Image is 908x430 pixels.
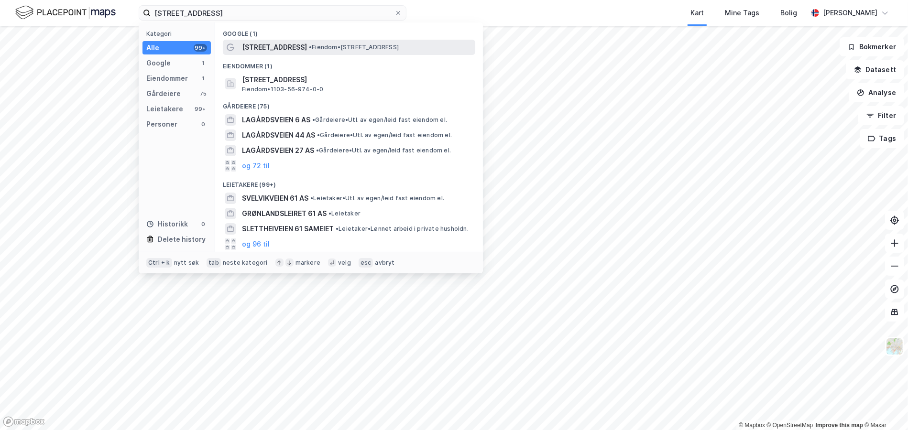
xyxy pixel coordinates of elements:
[242,114,310,126] span: LAGÅRDSVEIEN 6 AS
[816,422,863,429] a: Improve this map
[199,220,207,228] div: 0
[194,105,207,113] div: 99+
[317,131,320,139] span: •
[151,6,394,20] input: Søk på adresse, matrikkel, gårdeiere, leietakere eller personer
[146,42,159,54] div: Alle
[199,75,207,82] div: 1
[312,116,447,124] span: Gårdeiere • Utl. av egen/leid fast eiendom el.
[215,95,483,112] div: Gårdeiere (75)
[310,194,313,202] span: •
[823,7,877,19] div: [PERSON_NAME]
[295,259,320,267] div: markere
[359,258,373,268] div: esc
[174,259,199,267] div: nytt søk
[336,225,339,232] span: •
[336,225,469,233] span: Leietaker • Lønnet arbeid i private husholdn.
[215,22,483,40] div: Google (1)
[242,145,314,156] span: LAGÅRDSVEIEN 27 AS
[194,44,207,52] div: 99+
[242,160,270,172] button: og 72 til
[338,259,351,267] div: velg
[840,37,904,56] button: Bokmerker
[846,60,904,79] button: Datasett
[146,57,171,69] div: Google
[223,259,268,267] div: neste kategori
[146,73,188,84] div: Eiendommer
[310,194,444,202] span: Leietaker • Utl. av egen/leid fast eiendom el.
[146,118,177,130] div: Personer
[15,4,116,21] img: logo.f888ab2527a4732fd821a326f86c7f29.svg
[780,7,797,19] div: Bolig
[309,43,312,51] span: •
[739,422,765,429] a: Mapbox
[199,59,207,67] div: 1
[146,30,211,37] div: Kategori
[146,88,181,99] div: Gårdeiere
[199,120,207,128] div: 0
[375,259,394,267] div: avbryt
[242,129,315,141] span: LAGÅRDSVEIEN 44 AS
[199,90,207,97] div: 75
[215,173,483,191] div: Leietakere (99+)
[860,384,908,430] iframe: Chat Widget
[158,234,206,245] div: Delete history
[312,116,315,123] span: •
[242,42,307,53] span: [STREET_ADDRESS]
[309,43,399,51] span: Eiendom • [STREET_ADDRESS]
[146,103,183,115] div: Leietakere
[690,7,704,19] div: Kart
[316,147,319,154] span: •
[849,83,904,102] button: Analyse
[3,416,45,427] a: Mapbox homepage
[767,422,813,429] a: OpenStreetMap
[242,238,270,250] button: og 96 til
[860,384,908,430] div: Kontrollprogram for chat
[328,210,331,217] span: •
[725,7,759,19] div: Mine Tags
[242,223,334,235] span: SLETTHEIVEIEN 61 SAMEIET
[242,208,327,219] span: GRØNLANDSLEIRET 61 AS
[207,258,221,268] div: tab
[242,74,471,86] span: [STREET_ADDRESS]
[328,210,361,217] span: Leietaker
[886,337,904,355] img: Z
[242,86,324,93] span: Eiendom • 1103-56-974-0-0
[242,193,308,204] span: SVELVIKVEIEN 61 AS
[316,147,451,154] span: Gårdeiere • Utl. av egen/leid fast eiendom el.
[146,258,172,268] div: Ctrl + k
[146,218,188,230] div: Historikk
[858,106,904,125] button: Filter
[860,129,904,148] button: Tags
[215,55,483,72] div: Eiendommer (1)
[317,131,452,139] span: Gårdeiere • Utl. av egen/leid fast eiendom el.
